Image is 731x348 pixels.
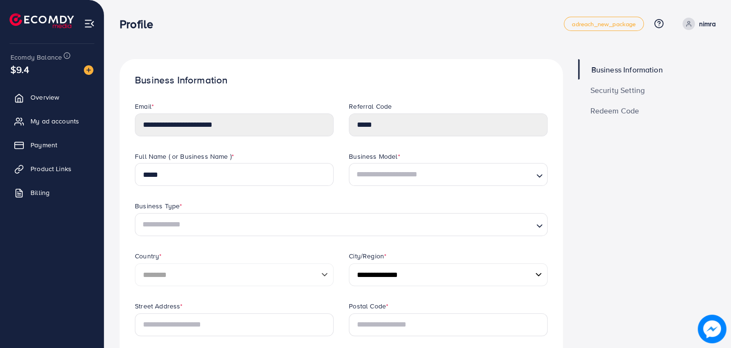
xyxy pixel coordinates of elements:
label: Referral Code [349,102,392,111]
a: adreach_new_package [564,17,644,31]
img: logo [10,13,74,28]
label: Email [135,102,154,111]
img: image [698,315,726,343]
span: Ecomdy Balance [10,52,62,62]
a: Payment [7,135,97,154]
a: Overview [7,88,97,107]
a: Product Links [7,159,97,178]
img: menu [84,18,95,29]
label: Street Address [135,301,183,311]
p: nimra [699,18,716,30]
a: My ad accounts [7,112,97,131]
span: Business Information [591,66,662,73]
span: My ad accounts [30,116,79,126]
label: Postal Code [349,301,388,311]
img: image [84,65,93,75]
span: Security Setting [590,86,645,94]
div: Search for option [135,213,548,236]
input: Search for option [353,166,532,184]
span: Overview [30,92,59,102]
span: $9.4 [10,62,30,76]
a: nimra [679,18,716,30]
span: Payment [30,140,57,150]
span: adreach_new_package [572,21,636,27]
span: Product Links [30,164,71,174]
span: Billing [30,188,50,197]
div: Search for option [349,163,548,186]
h3: Profile [120,17,161,31]
h1: Business Information [135,74,548,86]
label: Country [135,251,162,261]
a: Billing [7,183,97,202]
label: City/Region [349,251,386,261]
span: Redeem Code [590,107,639,114]
label: Full Name ( or Business Name ) [135,152,234,161]
label: Business Type [135,201,182,211]
input: Search for option [139,216,532,234]
label: Business Model [349,152,400,161]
